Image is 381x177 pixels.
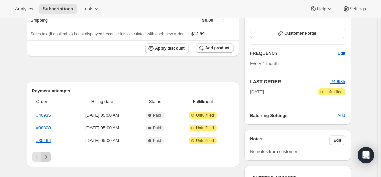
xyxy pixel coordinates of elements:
button: Add [333,110,349,121]
span: Analytics [15,6,33,12]
span: Paid [153,125,161,131]
a: #35464 [36,138,51,143]
button: Edit [334,48,349,59]
span: Tools [83,6,93,12]
a: #38308 [36,125,51,130]
h2: LAST ORDER [250,78,330,85]
button: Shipping actions [217,16,228,23]
span: Apply discount [155,46,185,51]
h2: FREQUENCY [250,50,338,57]
span: [DATE] [250,88,264,95]
a: #40935 [36,113,51,118]
span: Status [138,98,172,105]
span: Customer Portal [284,31,316,36]
h6: Batching Settings [250,112,337,119]
span: [DATE] · 05:00 AM [71,137,134,144]
span: Every 1 month [250,61,279,66]
button: Help [306,4,337,14]
span: Edit [334,138,341,143]
span: No notes from customer [250,149,297,154]
span: Unfulfilled [196,125,214,131]
th: Shipping [27,13,118,28]
span: Settings [350,6,366,12]
nav: Pagination [32,152,234,162]
button: Edit [329,135,345,145]
span: Add [337,112,345,119]
span: Help [317,6,326,12]
span: Edit [338,50,345,57]
button: Analytics [11,4,37,14]
button: Next [41,152,51,162]
button: Apply discount [145,43,189,53]
span: Paid [153,138,161,143]
button: Settings [339,4,370,14]
span: Add product [205,45,229,51]
span: Unfulfilled [196,113,214,118]
span: [DATE] · 05:00 AM [71,112,134,119]
span: [DATE] · 05:00 AM [71,125,134,131]
button: Customer Portal [250,29,345,38]
button: Subscriptions [39,4,77,14]
span: Fulfillment [176,98,229,105]
h3: Notes [250,135,329,145]
h2: Payment attempts [32,87,234,94]
a: #40935 [330,79,345,84]
span: Unfulfilled [196,138,214,143]
button: #40935 [330,78,345,85]
button: Add product [196,43,234,53]
span: Unfulfilled [325,89,343,95]
span: Paid [153,113,161,118]
div: Open Intercom Messenger [358,147,374,163]
button: Tools [79,4,104,14]
span: $12.99 [191,31,205,36]
span: $0.00 [202,18,213,23]
span: Subscriptions [43,6,73,12]
th: Order [32,94,69,109]
span: Billing date [71,98,134,105]
span: Sales tax (if applicable) is not displayed because it is calculated with each new order. [31,32,185,36]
